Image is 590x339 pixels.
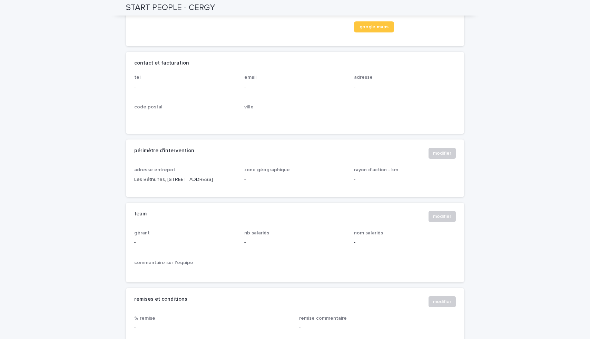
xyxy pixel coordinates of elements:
[433,213,451,220] span: modifier
[134,60,189,66] h2: contact et facturation
[134,296,187,302] h2: remises et conditions
[134,324,291,331] p: -
[354,167,398,172] span: rayon d'action - km
[126,3,215,13] h2: START PEOPLE - CERGY
[134,176,236,183] p: Les Béthunes, [STREET_ADDRESS]
[134,211,147,217] h2: team
[134,260,193,265] span: commentaire sur l'équipe
[244,176,346,183] p: -
[429,148,456,159] button: modifier
[244,167,290,172] span: zone géographique
[429,211,456,222] button: modifier
[429,296,456,307] button: modifier
[134,113,236,120] p: -
[354,231,383,235] span: nom salariés
[134,316,155,321] span: % remise
[244,75,257,80] span: email
[244,105,254,109] span: ville
[354,176,456,183] p: -
[244,231,269,235] span: nb salariés
[354,239,456,246] p: -
[299,316,347,321] span: remise commentaire
[134,148,194,154] h2: périmètre d'intervention
[244,239,346,246] p: -
[134,167,175,172] span: adresse entrepot
[433,150,451,157] span: modifier
[433,298,451,305] span: modifier
[244,113,346,120] p: -
[354,21,394,32] a: google maps
[354,75,373,80] span: adresse
[134,231,150,235] span: gérant
[134,105,163,109] span: code postal
[134,75,141,80] span: tel
[299,324,456,331] p: -
[134,84,236,91] p: -
[360,25,389,29] span: google maps
[354,84,456,91] p: -
[244,84,346,91] p: -
[134,239,236,246] p: -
